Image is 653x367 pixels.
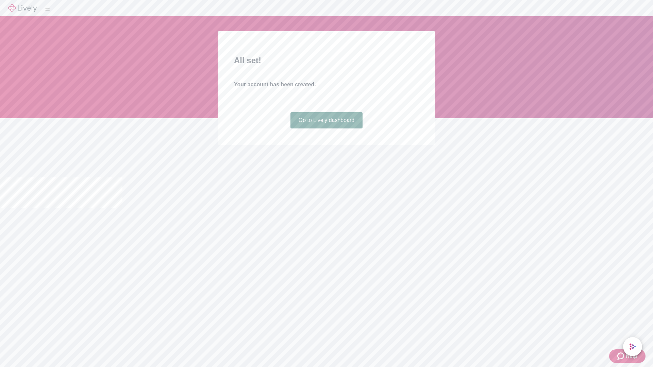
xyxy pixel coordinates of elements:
[617,352,625,360] svg: Zendesk support icon
[625,352,637,360] span: Help
[45,8,50,11] button: Log out
[234,54,419,67] h2: All set!
[290,112,363,128] a: Go to Lively dashboard
[623,337,642,356] button: chat
[234,81,419,89] h4: Your account has been created.
[629,343,636,350] svg: Lively AI Assistant
[8,4,37,12] img: Lively
[609,349,646,363] button: Zendesk support iconHelp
